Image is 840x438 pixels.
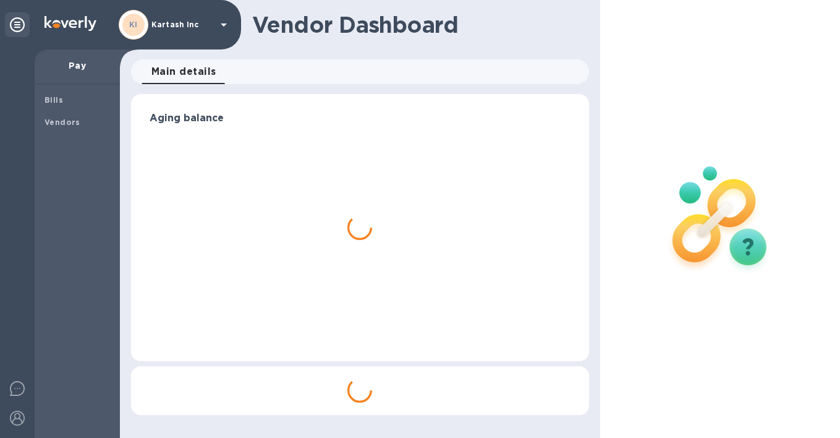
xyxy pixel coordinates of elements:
[45,59,110,72] p: Pay
[45,118,80,127] b: Vendors
[252,12,580,38] h1: Vendor Dashboard
[45,95,63,105] b: Bills
[151,63,216,80] span: Main details
[129,20,138,29] b: KI
[5,12,30,37] div: Unpin categories
[45,16,96,31] img: Logo
[151,20,213,29] p: Kartash Inc
[150,113,571,124] h3: Aging balance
